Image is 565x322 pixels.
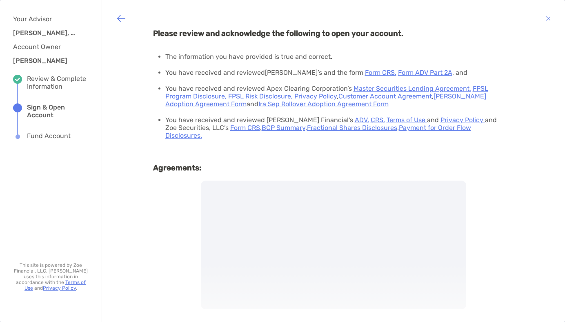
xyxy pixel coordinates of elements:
a: Privacy Policy [440,116,485,124]
li: You have received and reviewed [PERSON_NAME] ’s and the form , and [165,69,508,76]
a: ADV, [355,116,369,124]
li: You have received and reviewed [PERSON_NAME] Financial's and and Zoe Securities, LLC’s , , , [165,116,508,139]
h3: [PERSON_NAME] [13,57,78,65]
h3: [PERSON_NAME], CFP® [13,29,78,37]
a: Privacy Policy [294,92,337,100]
a: Terms of Use [387,116,427,124]
img: button icon [546,13,551,23]
a: Customer Account Agreement [338,92,432,100]
a: Master Securities Lending Agreement, [354,85,471,92]
li: The information you have provided is true and correct. [165,53,508,60]
a: BCP Summary [262,124,305,132]
h4: Account Owner [13,43,82,51]
a: Form CRS [230,124,260,132]
img: button icon [116,13,126,23]
a: CRS, [371,116,385,124]
a: Ira Sep Rollover Adoption Agreement Form [258,100,389,108]
div: Sign & Open Account [27,103,89,119]
h3: Agreements: [153,154,514,172]
iframe: Account Opening Agreement [201,181,466,311]
div: Review & Complete Information [27,75,89,90]
h3: Please review and acknowledge the following to open your account. [153,20,514,38]
a: FPSL Program Disclosure, [165,85,488,100]
a: Privacy Policy [43,285,76,291]
a: Form ADV Part 2A [398,69,452,76]
li: You have received and reviewed Apex Clearing Corporation’s , , and [165,85,508,108]
a: FPSL Risk Disclosure, [228,92,293,100]
img: white check [15,78,20,81]
a: Payment for Order Flow Disclosures. [165,124,471,139]
p: This site is powered by Zoe Financial, LLC. [PERSON_NAME] uses this information in accordance wit... [13,262,89,291]
a: Fractional Shares Disclosures [307,124,397,132]
a: [PERSON_NAME] Adoption Agreement Form [165,92,486,108]
a: Form CRS, [365,69,396,76]
h4: Your Advisor [13,15,82,23]
div: Fund Account [27,132,71,141]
